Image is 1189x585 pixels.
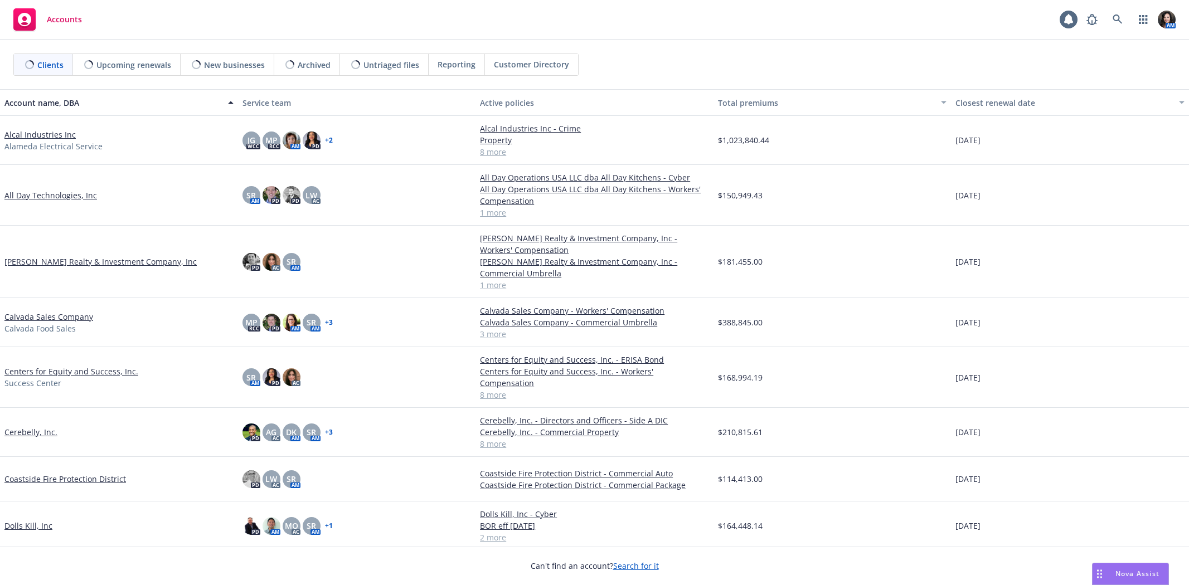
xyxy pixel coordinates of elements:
a: Switch app [1132,8,1154,31]
img: photo [303,131,321,149]
a: All Day Operations USA LLC dba All Day Kitchens - Cyber [480,172,709,183]
a: Dolls Kill, Inc [4,520,52,532]
span: [DATE] [955,372,981,383]
span: [DATE] [955,189,981,201]
a: Cerebelly, Inc. - Commercial Property [480,426,709,438]
button: Active policies [475,89,714,116]
img: photo [283,131,300,149]
a: Coastside Fire Protection District - Commercial Auto [480,467,709,479]
span: [DATE] [955,256,981,267]
span: Untriaged files [363,59,419,71]
img: photo [242,517,260,535]
a: Cerebelly, Inc. - Directors and Officers - Side A DIC [480,415,709,426]
span: AG [266,426,276,438]
a: [PERSON_NAME] Realty & Investment Company, Inc - Workers' Compensation [480,232,709,256]
span: [DATE] [955,473,981,485]
a: Report a Bug [1081,8,1103,31]
span: [DATE] [955,520,981,532]
a: Centers for Equity and Success, Inc. [4,365,138,377]
span: SR [287,256,296,267]
span: Archived [298,59,331,71]
img: photo [283,186,300,204]
img: photo [263,517,280,535]
span: Alameda Electrical Service [4,140,103,152]
img: photo [283,314,300,331]
span: MP [265,134,278,146]
a: 2 more [480,532,709,543]
span: MP [245,316,258,328]
a: 1 more [480,279,709,291]
a: Alcal Industries Inc [4,129,76,140]
button: Service team [238,89,476,116]
a: [PERSON_NAME] Realty & Investment Company, Inc - Commercial Umbrella [480,256,709,279]
span: Nova Assist [1115,569,1159,578]
span: $210,815.61 [718,426,763,438]
img: photo [263,186,280,204]
span: [DATE] [955,316,981,328]
a: + 2 [325,137,333,144]
a: Centers for Equity and Success, Inc. - Workers' Compensation [480,365,709,389]
button: Total premiums [714,89,952,116]
a: 8 more [480,438,709,450]
span: Reporting [438,58,475,70]
a: BOR eff [DATE] [480,520,709,532]
img: photo [263,314,280,331]
span: Calvada Food Sales [4,323,76,334]
img: photo [1158,11,1176,28]
a: + 3 [325,319,333,326]
span: LW [265,473,277,485]
div: Drag to move [1093,563,1107,584]
span: $168,994.19 [718,372,763,383]
a: [PERSON_NAME] Realty & Investment Company, Inc [4,256,197,267]
div: Closest renewal date [955,97,1172,109]
div: Active policies [480,97,709,109]
a: Coastside Fire Protection District [4,473,126,485]
span: $114,413.00 [718,473,763,485]
span: SR [246,372,256,383]
img: photo [242,470,260,488]
span: Accounts [47,15,82,24]
a: Accounts [9,4,86,35]
span: [DATE] [955,134,981,146]
span: Clients [37,59,64,71]
span: LW [305,189,317,201]
a: 3 more [480,328,709,340]
a: All Day Operations USA LLC dba All Day Kitchens - Workers' Compensation [480,183,709,207]
button: Nova Assist [1092,563,1169,585]
a: Search [1107,8,1129,31]
a: Coastside Fire Protection District - Commercial Package [480,479,709,491]
a: Calvada Sales Company [4,311,93,323]
div: Account name, DBA [4,97,221,109]
a: Cerebelly, Inc. [4,426,57,438]
span: Customer Directory [494,58,569,70]
span: SR [307,520,316,532]
img: photo [242,423,260,441]
span: SR [246,189,256,201]
a: Calvada Sales Company - Commercial Umbrella [480,316,709,328]
span: $164,448.14 [718,520,763,532]
span: Success Center [4,377,61,389]
a: All Day Technologies, Inc [4,189,97,201]
a: Search for it [613,560,659,571]
div: Service team [242,97,472,109]
span: DK [286,426,297,438]
span: Upcoming renewals [96,59,171,71]
img: photo [263,253,280,271]
img: photo [263,368,280,386]
span: [DATE] [955,426,981,438]
span: $150,949.43 [718,189,763,201]
a: Calvada Sales Company - Workers' Compensation [480,305,709,316]
button: Closest renewal date [951,89,1189,116]
a: Dolls Kill, Inc - Cyber [480,508,709,520]
span: Can't find an account? [531,560,659,572]
a: 8 more [480,389,709,401]
a: Alcal Industries Inc - Crime [480,123,709,134]
a: Centers for Equity and Success, Inc. - ERISA Bond [480,354,709,365]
